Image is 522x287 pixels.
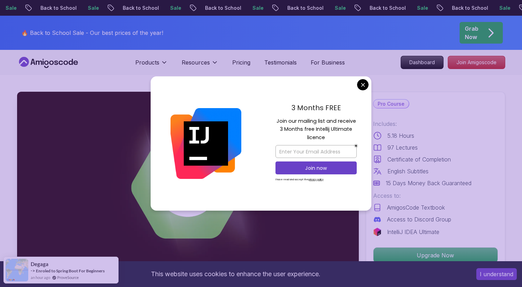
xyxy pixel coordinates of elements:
a: Pricing [232,58,250,67]
p: Back to School [281,5,329,12]
p: Join Amigoscode [448,56,505,69]
p: 15 Days Money Back Guaranteed [386,179,471,187]
a: For Business [311,58,345,67]
img: advanced-spring-boot_thumbnail [17,92,359,284]
p: IntelliJ IDEA Ultimate [387,228,439,236]
p: Back to School [199,5,247,12]
img: provesource social proof notification image [6,259,28,281]
p: 🔥 Back to School Sale - Our best prices of the year! [21,29,163,37]
p: Grab Now [465,24,478,41]
p: Sale [329,5,351,12]
div: This website uses cookies to enhance the user experience. [5,266,466,282]
a: Testimonials [264,58,297,67]
button: Products [135,58,168,72]
p: Back to School [35,5,82,12]
p: Pro Course [373,100,409,108]
p: AmigosCode Textbook [387,203,445,212]
p: 5.18 Hours [387,131,414,140]
p: Sale [164,5,187,12]
p: Resources [182,58,210,67]
a: ProveSource [57,274,79,280]
p: Products [135,58,159,67]
p: Access to: [373,191,498,200]
span: -> [31,268,35,273]
button: Resources [182,58,218,72]
p: Sale [411,5,433,12]
p: English Subtitles [387,167,429,175]
p: Dashboard [401,56,443,69]
button: Upgrade Now [373,247,498,263]
p: 97 Lectures [387,143,418,152]
a: Enroled to Spring Boot For Beginners [36,268,105,274]
p: Back to School [117,5,164,12]
a: Dashboard [401,56,444,69]
p: Sale [82,5,104,12]
span: Degaga [31,261,48,267]
img: jetbrains logo [373,228,381,236]
p: Back to School [364,5,411,12]
p: Access to Discord Group [387,215,451,224]
p: Sale [247,5,269,12]
p: Certificate of Completion [387,155,451,164]
p: Upgrade Now [373,248,498,263]
a: Join Amigoscode [448,56,505,69]
p: Sale [493,5,516,12]
button: Accept cookies [476,268,517,280]
span: an hour ago [31,274,50,280]
p: Back to School [446,5,493,12]
p: Includes: [373,120,498,128]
